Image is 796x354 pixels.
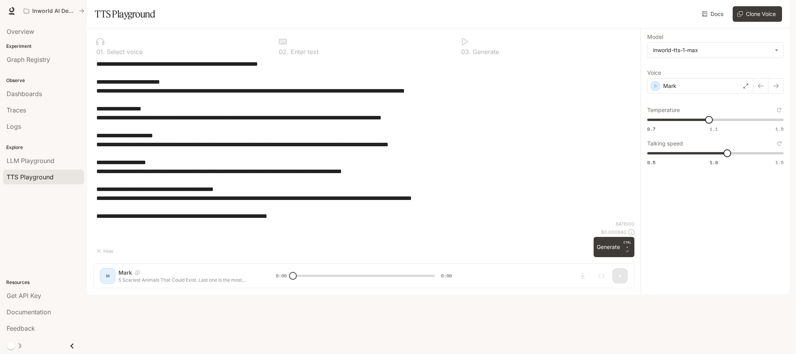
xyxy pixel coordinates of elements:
[775,139,784,148] button: Reset to default
[733,6,782,22] button: Clone Voice
[20,3,88,19] button: All workspaces
[32,8,76,14] p: Inworld AI Demos
[648,43,783,58] div: inworld-tts-1-max
[647,107,680,113] p: Temperature
[95,6,155,22] h1: TTS Playground
[775,106,784,114] button: Reset to default
[647,126,655,132] span: 0.7
[594,237,634,257] button: GenerateCTRL +⏎
[663,82,676,90] p: Mark
[647,34,663,40] p: Model
[647,159,655,166] span: 0.5
[653,46,771,54] div: inworld-tts-1-max
[647,141,683,146] p: Talking speed
[775,126,784,132] span: 1.5
[461,49,471,55] p: 0 3 .
[471,49,499,55] p: Generate
[289,49,319,55] p: Enter text
[623,240,631,254] p: ⏎
[105,49,143,55] p: Select voice
[710,126,718,132] span: 1.1
[775,159,784,166] span: 1.5
[623,240,631,249] p: CTRL +
[601,229,627,235] p: $ 0.000640
[700,6,726,22] a: Docs
[616,221,634,227] p: 64 / 1000
[279,49,289,55] p: 0 2 .
[96,49,105,55] p: 0 1 .
[710,159,718,166] span: 1.0
[647,70,661,75] p: Voice
[93,245,118,257] button: Hide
